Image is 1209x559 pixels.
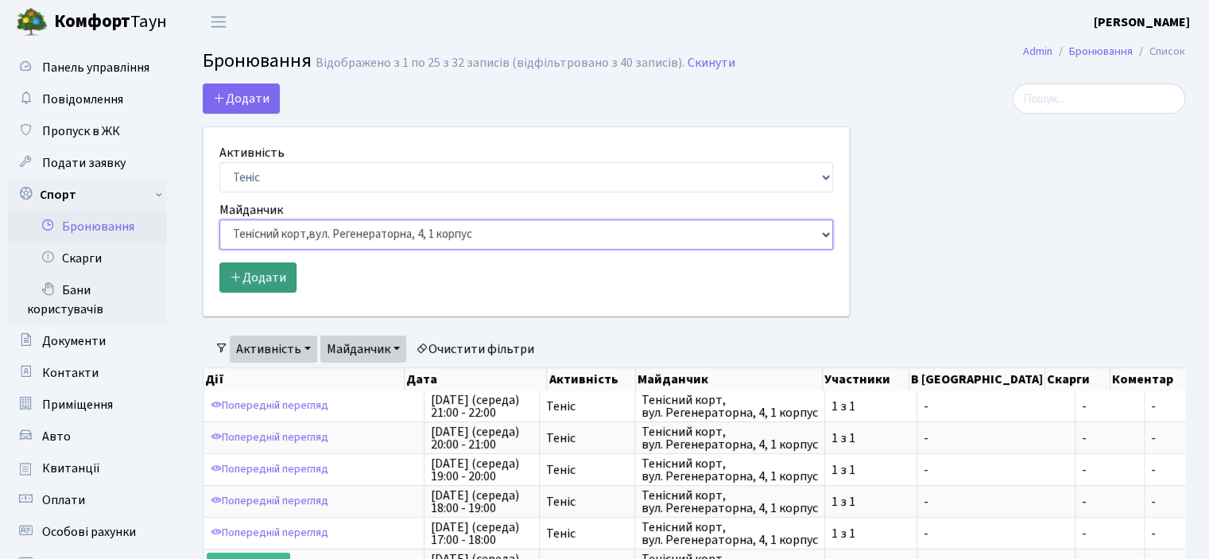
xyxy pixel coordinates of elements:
span: 1 з 1 [831,432,910,444]
span: Авто [42,428,71,445]
a: Квитанції [8,452,167,484]
b: Комфорт [54,9,130,34]
span: [DATE] (середа) 18:00 - 19:00 [431,489,533,514]
th: Майданчик [636,368,823,390]
th: Дії [203,368,405,390]
a: Скарги [8,243,167,274]
span: - [924,432,1068,444]
button: Додати [219,262,296,293]
a: Попередній перегляд [207,425,332,450]
button: Переключити навігацію [199,9,238,35]
a: Активність [230,336,317,363]
a: Повідомлення [8,83,167,115]
span: Подати заявку [42,154,126,172]
span: Теніс [546,464,628,476]
a: Бронювання [1069,43,1133,60]
span: - [924,464,1068,476]
span: Квитанції [42,460,100,477]
span: - [1082,495,1137,508]
span: Приміщення [42,396,113,413]
th: Коментар [1110,368,1192,390]
span: - [1151,461,1156,479]
span: - [1151,398,1156,415]
span: Панель управління [42,59,149,76]
span: Тенісний корт, вул. Регенераторна, 4, 1 корпус [641,457,818,483]
span: - [1082,527,1137,540]
a: Попередній перегляд [207,394,332,418]
span: [DATE] (середа) 19:00 - 20:00 [431,457,533,483]
a: Особові рахунки [8,516,167,548]
span: - [1151,493,1156,510]
a: Подати заявку [8,147,167,179]
span: Тенісний корт, вул. Регенераторна, 4, 1 корпус [641,489,818,514]
span: Бронювання [203,47,312,75]
a: Попередній перегляд [207,457,332,482]
span: Теніс [546,495,628,508]
span: [DATE] (середа) 17:00 - 18:00 [431,521,533,546]
a: Очистити фільтри [409,336,541,363]
span: - [924,527,1068,540]
div: Відображено з 1 по 25 з 32 записів (відфільтровано з 40 записів). [316,56,684,71]
a: Приміщення [8,389,167,421]
th: Дата [405,368,548,390]
span: Пропуск в ЖК [42,122,120,140]
b: [PERSON_NAME] [1094,14,1190,31]
a: Панель управління [8,52,167,83]
a: Майданчик [320,336,406,363]
th: Участники [823,368,909,390]
a: Бронювання [8,211,167,243]
th: В [GEOGRAPHIC_DATA] [909,368,1045,390]
a: Документи [8,325,167,357]
span: Повідомлення [42,91,123,108]
span: 1 з 1 [831,527,910,540]
span: Тенісний корт, вул. Регенераторна, 4, 1 корпус [641,425,818,451]
span: - [924,495,1068,508]
button: Додати [203,83,280,114]
span: 1 з 1 [831,400,910,413]
li: Список [1133,43,1185,60]
a: Пропуск в ЖК [8,115,167,147]
span: Документи [42,332,106,350]
a: Попередній перегляд [207,489,332,514]
a: [PERSON_NAME] [1094,13,1190,32]
span: - [924,400,1068,413]
label: Активність [219,143,285,162]
span: Оплати [42,491,85,509]
a: Скинути [688,56,735,71]
span: Теніс [546,400,628,413]
img: logo.png [16,6,48,38]
th: Скарги [1045,368,1110,390]
span: - [1082,400,1137,413]
span: 1 з 1 [831,464,910,476]
a: Контакти [8,357,167,389]
a: Оплати [8,484,167,516]
span: Теніс [546,527,628,540]
span: Тенісний корт, вул. Регенераторна, 4, 1 корпус [641,394,818,419]
a: Спорт [8,179,167,211]
label: Майданчик [219,200,283,219]
a: Admin [1023,43,1052,60]
span: Тенісний корт, вул. Регенераторна, 4, 1 корпус [641,521,818,546]
span: Теніс [546,432,628,444]
th: Активність [547,368,635,390]
a: Бани користувачів [8,274,167,325]
a: Попередній перегляд [207,521,332,545]
input: Пошук... [1013,83,1185,114]
nav: breadcrumb [999,35,1209,68]
span: Особові рахунки [42,523,136,541]
span: - [1082,432,1137,444]
span: - [1151,525,1156,542]
span: - [1151,429,1156,447]
span: Контакти [42,364,99,382]
span: Таун [54,9,167,36]
span: [DATE] (середа) 21:00 - 22:00 [431,394,533,419]
a: Авто [8,421,167,452]
span: 1 з 1 [831,495,910,508]
span: - [1082,464,1137,476]
span: [DATE] (середа) 20:00 - 21:00 [431,425,533,451]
